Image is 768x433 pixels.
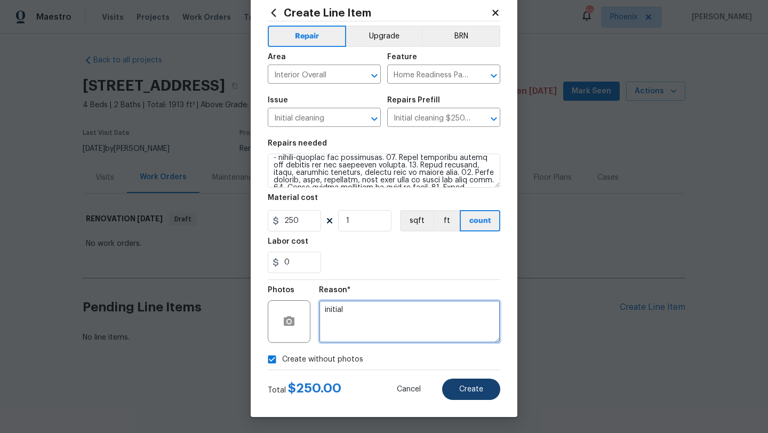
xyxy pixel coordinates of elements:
[486,68,501,83] button: Open
[319,300,500,343] textarea: initial
[387,97,440,104] h5: Repairs Prefill
[268,194,318,202] h5: Material cost
[442,379,500,400] button: Create
[460,210,500,231] button: count
[268,53,286,61] h5: Area
[380,379,438,400] button: Cancel
[268,154,500,188] textarea: 7. Lore ipsu dolorsit ametc adi elit. 0. Seddo eiu tem incididu utlab etdolore ma al enim ad mini...
[387,53,417,61] h5: Feature
[459,386,483,394] span: Create
[288,382,341,395] span: $ 250.00
[282,354,363,365] span: Create without photos
[367,68,382,83] button: Open
[268,286,294,294] h5: Photos
[346,26,422,47] button: Upgrade
[400,210,433,231] button: sqft
[268,238,308,245] h5: Labor cost
[397,386,421,394] span: Cancel
[367,111,382,126] button: Open
[268,383,341,396] div: Total
[433,210,460,231] button: ft
[268,7,491,19] h2: Create Line Item
[486,111,501,126] button: Open
[319,286,350,294] h5: Reason*
[422,26,500,47] button: BRN
[268,26,346,47] button: Repair
[268,140,327,147] h5: Repairs needed
[268,97,288,104] h5: Issue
